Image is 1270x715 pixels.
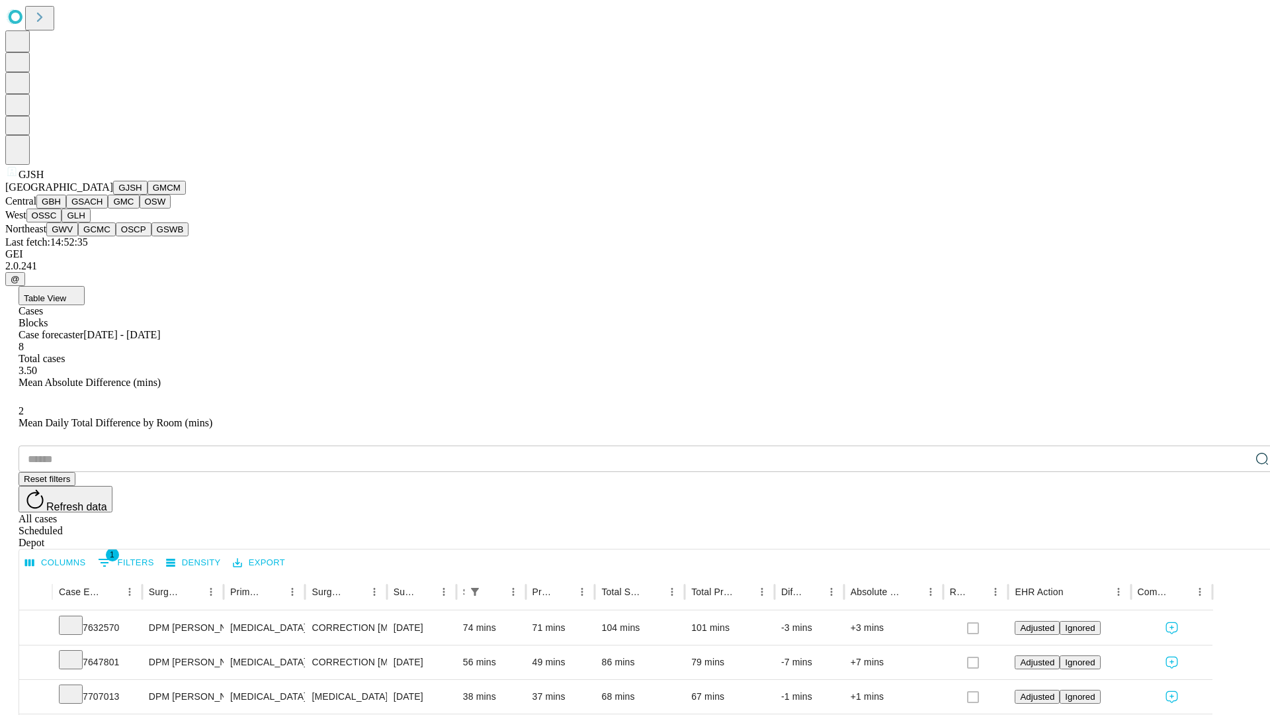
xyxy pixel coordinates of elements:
div: 104 mins [601,611,678,645]
span: Ignored [1065,692,1095,702]
div: [MEDICAL_DATA] COMPLETE EXCISION 5TH [MEDICAL_DATA] HEAD [312,680,380,714]
div: -7 mins [781,645,837,679]
button: Menu [365,583,384,601]
div: [DATE] [394,645,450,679]
div: 1 active filter [466,583,484,601]
button: Menu [435,583,453,601]
div: DPM [PERSON_NAME] [PERSON_NAME] [149,645,217,679]
div: 38 mins [463,680,519,714]
div: +1 mins [851,680,937,714]
div: DPM [PERSON_NAME] [PERSON_NAME] [149,680,217,714]
button: Menu [202,583,220,601]
div: 67 mins [691,680,768,714]
div: 74 mins [463,611,519,645]
span: Ignored [1065,657,1095,667]
div: [DATE] [394,680,450,714]
span: Table View [24,293,66,303]
div: 101 mins [691,611,768,645]
span: GJSH [19,169,44,180]
button: Sort [734,583,753,601]
span: [GEOGRAPHIC_DATA] [5,181,113,193]
span: Adjusted [1020,692,1054,702]
button: Sort [102,583,120,601]
div: 71 mins [532,611,589,645]
button: Menu [120,583,139,601]
div: 68 mins [601,680,678,714]
button: OSCP [116,222,151,236]
span: Total cases [19,353,65,364]
div: Comments [1138,587,1171,597]
button: Sort [183,583,202,601]
button: Menu [504,583,523,601]
button: Sort [644,583,663,601]
div: Surgery Name [312,587,345,597]
div: Difference [781,587,802,597]
span: Refresh data [46,501,107,512]
span: Mean Absolute Difference (mins) [19,377,161,388]
button: Density [163,553,224,573]
span: 1 [106,548,119,561]
button: Select columns [22,553,89,573]
button: Sort [486,583,504,601]
div: 79 mins [691,645,768,679]
button: Ignored [1060,690,1100,704]
button: Reset filters [19,472,75,486]
button: GSACH [66,195,108,209]
button: GWV [46,222,78,236]
button: Sort [416,583,435,601]
span: Ignored [1065,623,1095,633]
button: Sort [968,583,986,601]
div: 49 mins [532,645,589,679]
button: Sort [554,583,573,601]
span: @ [11,274,20,284]
div: EHR Action [1015,587,1063,597]
button: Export [230,553,288,573]
button: GMC [108,195,139,209]
button: Adjusted [1015,690,1060,704]
button: Menu [573,583,591,601]
div: Total Scheduled Duration [601,587,643,597]
button: Adjusted [1015,621,1060,635]
button: Menu [986,583,1005,601]
div: DPM [PERSON_NAME] [PERSON_NAME] [149,611,217,645]
span: 3.50 [19,365,37,376]
button: Sort [1065,583,1083,601]
div: 7647801 [59,645,136,679]
div: +7 mins [851,645,937,679]
button: Menu [921,583,940,601]
div: 56 mins [463,645,519,679]
button: Expand [26,686,46,709]
span: Northeast [5,223,46,234]
button: Table View [19,286,85,305]
span: Adjusted [1020,623,1054,633]
button: Sort [347,583,365,601]
button: Menu [753,583,771,601]
button: GCMC [78,222,116,236]
span: Last fetch: 14:52:35 [5,236,88,248]
button: OSW [140,195,171,209]
span: [DATE] - [DATE] [83,329,160,340]
div: -1 mins [781,680,837,714]
span: Adjusted [1020,657,1054,667]
button: Sort [903,583,921,601]
button: GBH [36,195,66,209]
div: [MEDICAL_DATA] [230,611,298,645]
div: Absolute Difference [851,587,902,597]
button: Menu [822,583,841,601]
button: Adjusted [1015,655,1060,669]
button: Sort [265,583,283,601]
button: Sort [804,583,822,601]
button: GLH [62,209,90,222]
div: 7707013 [59,680,136,714]
div: CORRECTION [MEDICAL_DATA], [MEDICAL_DATA] [MEDICAL_DATA] [312,611,380,645]
div: Surgeon Name [149,587,182,597]
button: Expand [26,617,46,640]
button: Show filters [95,552,157,573]
div: 2.0.241 [5,260,1265,272]
button: Ignored [1060,655,1100,669]
div: 7632570 [59,611,136,645]
button: GMCM [148,181,186,195]
button: Sort [1172,583,1191,601]
span: Case forecaster [19,329,83,340]
button: Show filters [466,583,484,601]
